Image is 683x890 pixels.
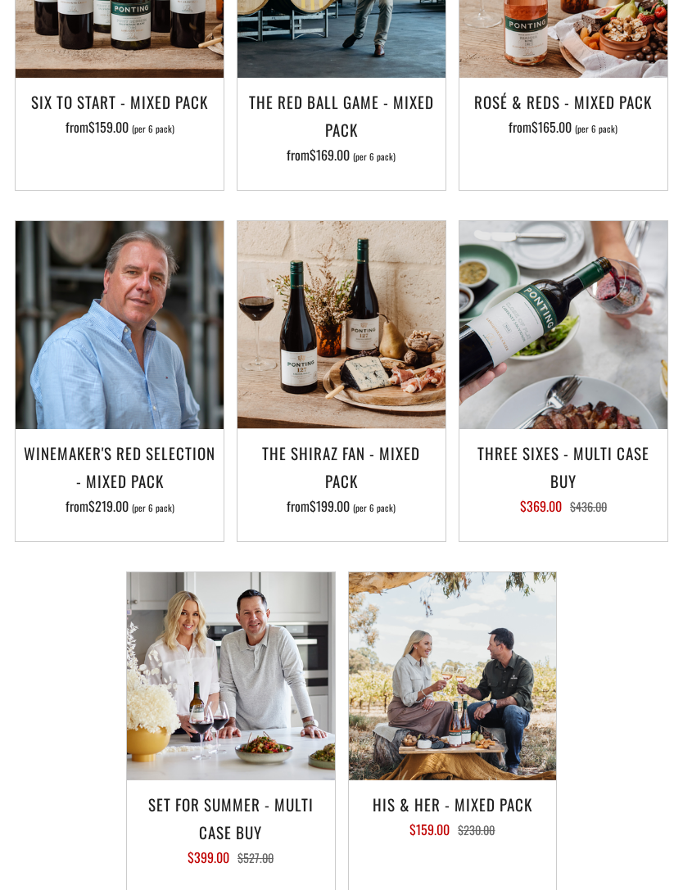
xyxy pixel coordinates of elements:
[287,145,396,165] span: from
[509,117,617,137] span: from
[237,88,446,169] a: The Red Ball Game - Mixed Pack from$169.00 (per 6 pack)
[127,790,335,872] a: Set For Summer - Multi Case Buy $399.00 $527.00
[132,124,174,133] span: (per 6 pack)
[88,496,129,516] span: $219.00
[459,439,667,521] a: Three Sixes - Multi Case Buy $369.00 $436.00
[570,498,607,515] span: $436.00
[132,504,174,513] span: (per 6 pack)
[16,88,224,169] a: Six To Start - Mixed Pack from$159.00 (per 6 pack)
[66,117,174,137] span: from
[349,790,557,872] a: His & Her - Mixed Pack $159.00 $230.00
[237,439,446,521] a: The Shiraz Fan - Mixed Pack from$199.00 (per 6 pack)
[353,152,396,161] span: (per 6 pack)
[520,496,562,516] span: $369.00
[468,88,659,115] h3: Rosé & Reds - Mixed Pack
[246,88,437,143] h3: The Red Ball Game - Mixed Pack
[459,88,667,169] a: Rosé & Reds - Mixed Pack from$165.00 (per 6 pack)
[246,439,437,495] h3: The Shiraz Fan - Mixed Pack
[287,496,396,516] span: from
[135,790,327,846] h3: Set For Summer - Multi Case Buy
[310,145,350,165] span: $169.00
[468,439,659,495] h3: Three Sixes - Multi Case Buy
[188,847,229,867] span: $399.00
[237,849,274,866] span: $527.00
[88,117,129,137] span: $159.00
[24,439,215,495] h3: Winemaker's Red Selection - Mixed Pack
[531,117,572,137] span: $165.00
[458,821,495,838] span: $230.00
[310,496,350,516] span: $199.00
[357,790,549,818] h3: His & Her - Mixed Pack
[66,496,174,516] span: from
[575,124,617,133] span: (per 6 pack)
[16,439,224,521] a: Winemaker's Red Selection - Mixed Pack from$219.00 (per 6 pack)
[24,88,215,115] h3: Six To Start - Mixed Pack
[353,504,396,513] span: (per 6 pack)
[409,820,450,839] span: $159.00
